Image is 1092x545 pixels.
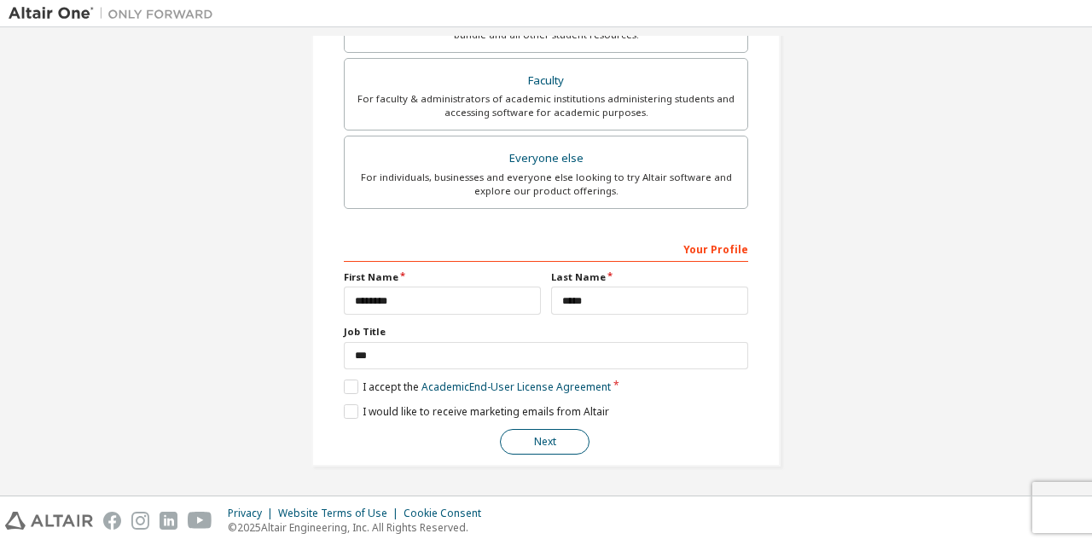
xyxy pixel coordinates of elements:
div: Everyone else [355,147,737,171]
div: Website Terms of Use [278,507,404,520]
div: Cookie Consent [404,507,491,520]
p: © 2025 Altair Engineering, Inc. All Rights Reserved. [228,520,491,535]
a: Academic End-User License Agreement [421,380,611,394]
div: Privacy [228,507,278,520]
div: Faculty [355,69,737,93]
label: Last Name [551,270,748,284]
img: instagram.svg [131,512,149,530]
img: facebook.svg [103,512,121,530]
label: Job Title [344,325,748,339]
label: I accept the [344,380,611,394]
button: Next [500,429,590,455]
img: youtube.svg [188,512,212,530]
div: For individuals, businesses and everyone else looking to try Altair software and explore our prod... [355,171,737,198]
label: I would like to receive marketing emails from Altair [344,404,609,419]
div: Your Profile [344,235,748,262]
label: First Name [344,270,541,284]
img: Altair One [9,5,222,22]
img: linkedin.svg [160,512,177,530]
img: altair_logo.svg [5,512,93,530]
div: For faculty & administrators of academic institutions administering students and accessing softwa... [355,92,737,119]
